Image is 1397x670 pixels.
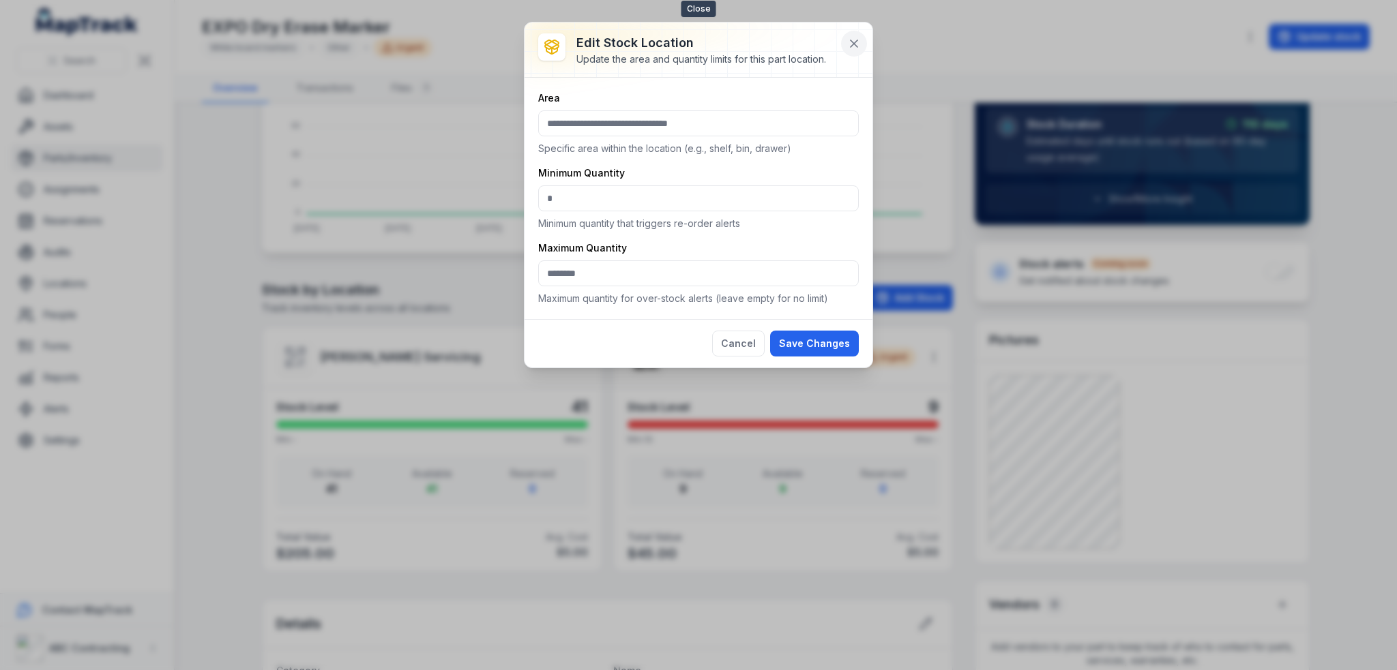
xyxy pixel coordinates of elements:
[681,1,716,17] span: Close
[770,331,859,356] button: Save Changes
[538,110,859,136] input: :rb:-form-item-label
[538,260,859,286] input: :rd:-form-item-label
[712,331,765,356] button: Cancel
[576,52,826,66] div: Update the area and quantity limits for this part location.
[538,292,859,305] p: Maximum quantity for over-stock alerts (leave empty for no limit)
[538,166,625,180] label: Minimum Quantity
[538,185,859,211] input: :rc:-form-item-label
[576,33,826,52] h3: Edit stock location
[538,241,627,255] label: Maximum Quantity
[538,217,859,230] p: Minimum quantity that triggers re-order alerts
[538,91,560,105] label: Area
[538,142,859,155] p: Specific area within the location (e.g., shelf, bin, drawer)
